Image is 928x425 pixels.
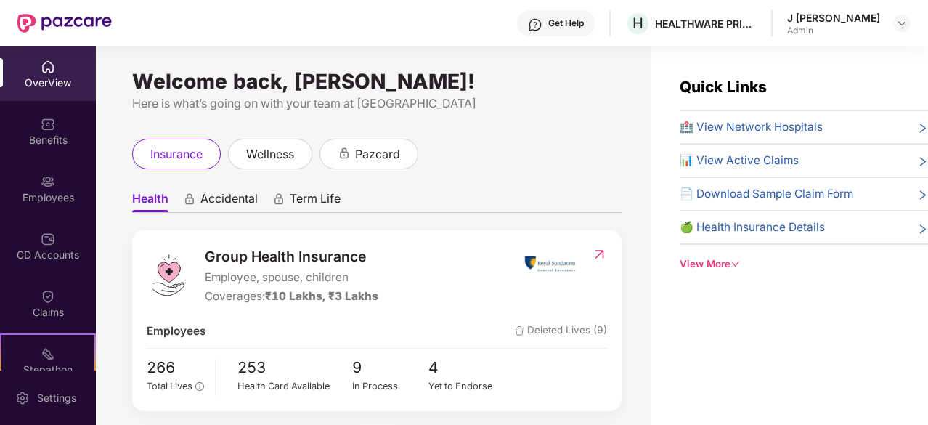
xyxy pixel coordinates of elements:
[132,94,622,113] div: Here is what’s going on with your team at [GEOGRAPHIC_DATA]
[787,25,880,36] div: Admin
[352,379,429,394] div: In Process
[147,254,190,297] img: logo
[655,17,757,31] div: HEALTHWARE PRIVATE LIMITED
[195,382,203,390] span: info-circle
[237,379,352,394] div: Health Card Available
[592,247,607,262] img: RedirectIcon
[150,145,203,163] span: insurance
[632,15,643,32] span: H
[515,323,607,340] span: Deleted Lives (9)
[428,379,505,394] div: Yet to Endorse
[246,145,294,163] span: wellness
[355,145,400,163] span: pazcard
[41,60,55,74] img: svg+xml;base64,PHN2ZyBpZD0iSG9tZSIgeG1sbnM9Imh0dHA6Ly93d3cudzMub3JnLzIwMDAvc3ZnIiB3aWR0aD0iMjAiIG...
[205,269,378,286] span: Employee, spouse, children
[290,191,341,212] span: Term Life
[132,76,622,87] div: Welcome back, [PERSON_NAME]!
[787,11,880,25] div: J [PERSON_NAME]
[41,289,55,304] img: svg+xml;base64,PHN2ZyBpZD0iQ2xhaW0iIHhtbG5zPSJodHRwOi8vd3d3LnczLm9yZy8yMDAwL3N2ZyIgd2lkdGg9IjIwIi...
[730,259,740,269] span: down
[680,256,928,272] div: View More
[15,391,30,405] img: svg+xml;base64,PHN2ZyBpZD0iU2V0dGluZy0yMHgyMCIgeG1sbnM9Imh0dHA6Ly93d3cudzMub3JnLzIwMDAvc3ZnIiB3aW...
[237,356,352,380] span: 253
[41,347,55,361] img: svg+xml;base64,PHN2ZyB4bWxucz0iaHR0cDovL3d3dy53My5vcmcvMjAwMC9zdmciIHdpZHRoPSIyMSIgaGVpZ2h0PSIyMC...
[33,391,81,405] div: Settings
[17,14,112,33] img: New Pazcare Logo
[896,17,908,29] img: svg+xml;base64,PHN2ZyBpZD0iRHJvcGRvd24tMzJ4MzIiIHhtbG5zPSJodHRwOi8vd3d3LnczLm9yZy8yMDAwL3N2ZyIgd2...
[205,246,378,267] span: Group Health Insurance
[41,232,55,246] img: svg+xml;base64,PHN2ZyBpZD0iQ0RfQWNjb3VudHMiIGRhdGEtbmFtZT0iQ0QgQWNjb3VudHMiIHhtbG5zPSJodHRwOi8vd3...
[680,152,799,169] span: 📊 View Active Claims
[147,323,205,340] span: Employees
[680,78,767,96] span: Quick Links
[917,155,928,169] span: right
[680,185,853,203] span: 📄 Download Sample Claim Form
[338,147,351,160] div: animation
[548,17,584,29] div: Get Help
[41,174,55,189] img: svg+xml;base64,PHN2ZyBpZD0iRW1wbG95ZWVzIiB4bWxucz0iaHR0cDovL3d3dy53My5vcmcvMjAwMC9zdmciIHdpZHRoPS...
[147,356,204,380] span: 266
[352,356,429,380] span: 9
[272,193,285,206] div: animation
[523,246,577,282] img: insurerIcon
[917,121,928,136] span: right
[528,17,542,32] img: svg+xml;base64,PHN2ZyBpZD0iSGVscC0zMngzMiIgeG1sbnM9Imh0dHA6Ly93d3cudzMub3JnLzIwMDAvc3ZnIiB3aWR0aD...
[917,188,928,203] span: right
[680,219,825,236] span: 🍏 Health Insurance Details
[147,381,192,392] span: Total Lives
[132,191,168,212] span: Health
[917,222,928,236] span: right
[1,363,94,377] div: Stepathon
[200,191,258,212] span: Accidental
[205,288,378,305] div: Coverages:
[428,356,505,380] span: 4
[680,118,823,136] span: 🏥 View Network Hospitals
[183,193,196,206] div: animation
[41,117,55,131] img: svg+xml;base64,PHN2ZyBpZD0iQmVuZWZpdHMiIHhtbG5zPSJodHRwOi8vd3d3LnczLm9yZy8yMDAwL3N2ZyIgd2lkdGg9Ij...
[515,326,524,336] img: deleteIcon
[265,289,378,303] span: ₹10 Lakhs, ₹3 Lakhs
